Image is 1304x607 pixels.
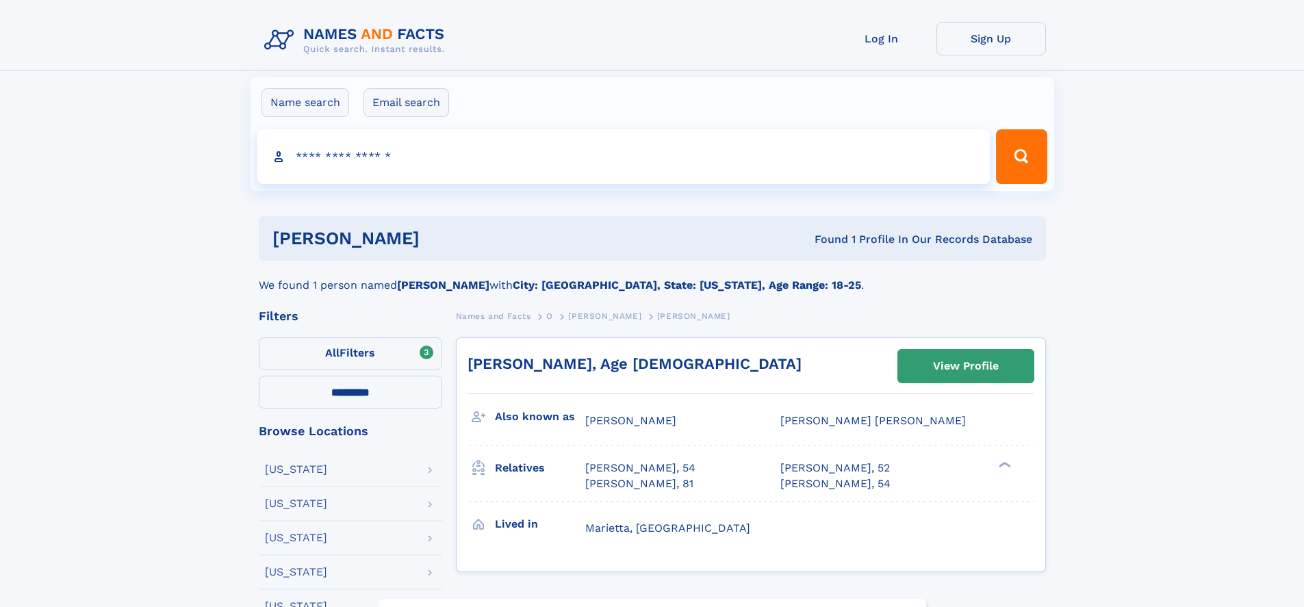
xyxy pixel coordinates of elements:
div: [US_STATE] [265,532,327,543]
span: [PERSON_NAME] [585,414,676,427]
a: [PERSON_NAME], Age [DEMOGRAPHIC_DATA] [468,355,802,372]
img: Logo Names and Facts [259,22,456,59]
label: Name search [261,88,349,117]
a: Sign Up [936,22,1046,55]
h3: Also known as [495,405,585,428]
input: search input [257,129,990,184]
label: Filters [259,337,442,370]
div: View Profile [933,350,999,382]
a: [PERSON_NAME], 52 [780,461,890,476]
div: Found 1 Profile In Our Records Database [617,232,1032,247]
h3: Lived in [495,513,585,536]
div: [US_STATE] [265,567,327,578]
a: O [546,307,553,324]
div: [US_STATE] [265,464,327,475]
div: Filters [259,310,442,322]
span: All [325,346,340,359]
a: [PERSON_NAME], 54 [780,476,891,491]
span: [PERSON_NAME] [PERSON_NAME] [780,414,966,427]
a: [PERSON_NAME], 81 [585,476,693,491]
a: [PERSON_NAME], 54 [585,461,695,476]
div: [US_STATE] [265,498,327,509]
span: Marietta, [GEOGRAPHIC_DATA] [585,521,750,534]
a: View Profile [898,350,1034,383]
b: [PERSON_NAME] [397,279,489,292]
div: We found 1 person named with . [259,261,1046,294]
div: ❯ [995,461,1012,469]
span: [PERSON_NAME] [657,311,730,321]
span: O [546,311,553,321]
b: City: [GEOGRAPHIC_DATA], State: [US_STATE], Age Range: 18-25 [513,279,861,292]
button: Search Button [996,129,1047,184]
span: [PERSON_NAME] [568,311,641,321]
a: Log In [827,22,936,55]
h1: [PERSON_NAME] [272,230,617,247]
label: Email search [363,88,449,117]
div: Browse Locations [259,425,442,437]
a: [PERSON_NAME] [568,307,641,324]
h3: Relatives [495,456,585,480]
a: Names and Facts [456,307,531,324]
